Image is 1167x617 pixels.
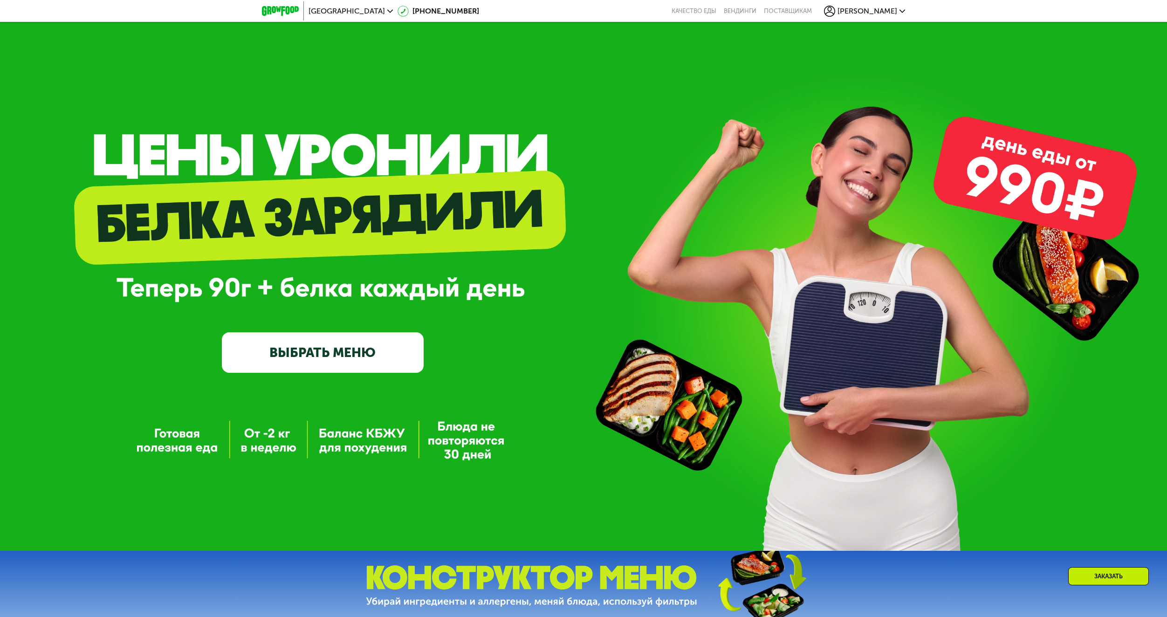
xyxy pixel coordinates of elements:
span: [PERSON_NAME] [837,7,897,15]
div: поставщикам [764,7,812,15]
div: Заказать [1068,567,1149,585]
a: ВЫБРАТЬ МЕНЮ [222,332,424,373]
span: [GEOGRAPHIC_DATA] [309,7,385,15]
a: Вендинги [724,7,756,15]
a: [PHONE_NUMBER] [398,6,479,17]
a: Качество еды [672,7,716,15]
